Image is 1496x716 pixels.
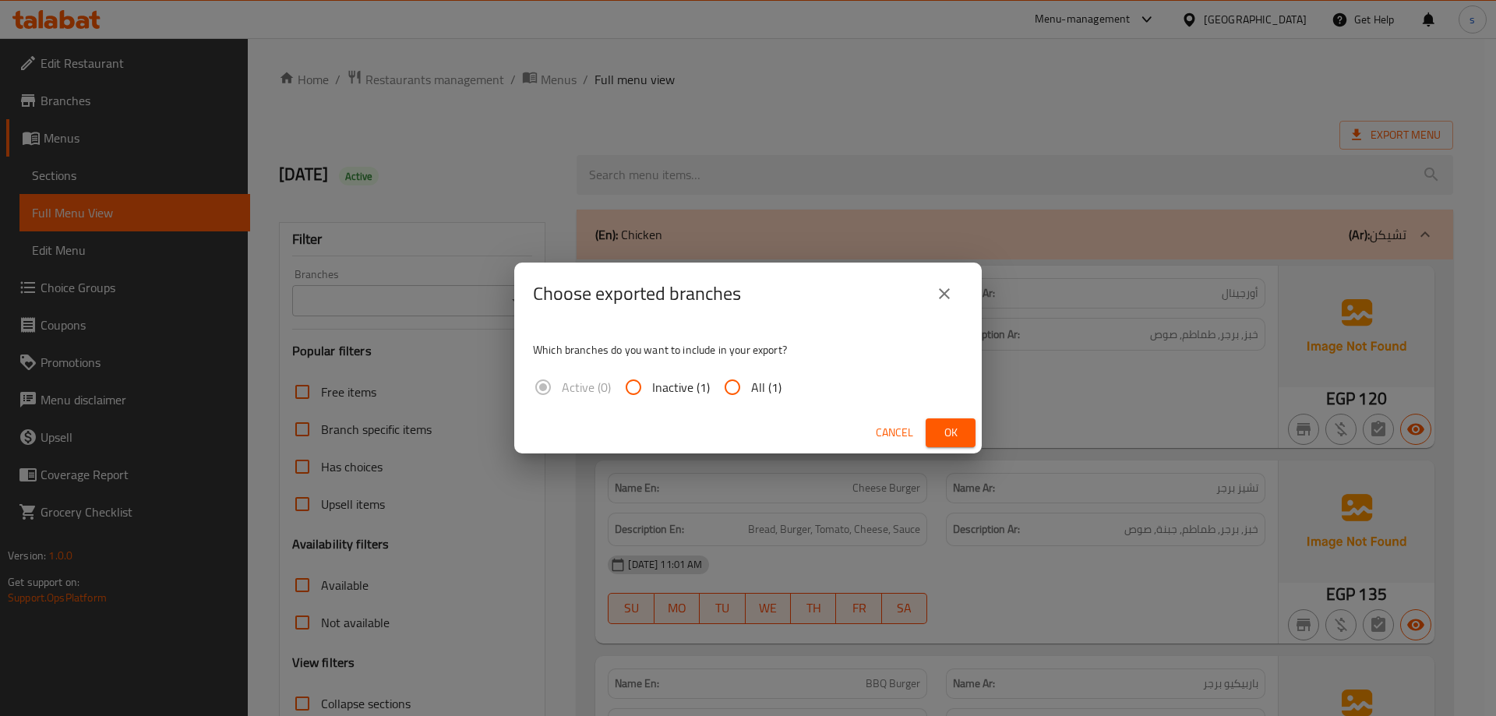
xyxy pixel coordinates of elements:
button: close [926,275,963,312]
span: All (1) [751,378,782,397]
span: Inactive (1) [652,378,710,397]
p: Which branches do you want to include in your export? [533,342,963,358]
button: Cancel [870,418,919,447]
span: Ok [938,423,963,443]
span: Cancel [876,423,913,443]
span: Active (0) [562,378,611,397]
button: Ok [926,418,976,447]
h2: Choose exported branches [533,281,741,306]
